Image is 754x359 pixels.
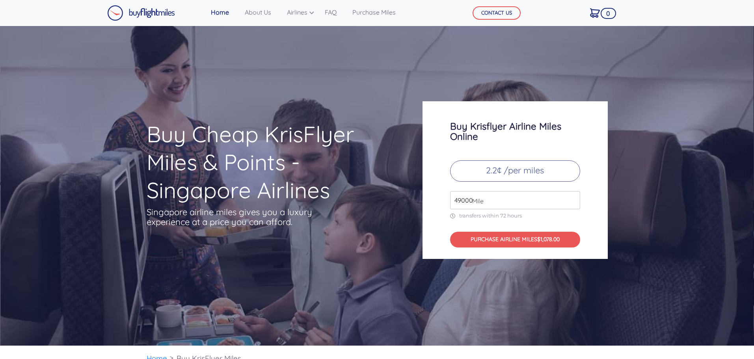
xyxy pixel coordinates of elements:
[208,4,232,20] a: Home
[450,121,580,141] h3: Buy Krisflyer Airline Miles Online
[242,4,274,20] a: About Us
[284,4,312,20] a: Airlines
[450,160,580,182] p: 2.2¢ /per miles
[473,6,521,20] button: CONTACT US
[468,196,484,206] span: Mile
[147,207,324,227] p: Singapore airline miles gives you a luxury experience at a price you can afford.
[107,3,175,23] a: Buy Flight Miles Logo
[601,8,616,19] span: 0
[590,8,600,18] img: Cart
[107,5,175,21] img: Buy Flight Miles Logo
[349,4,399,20] a: Purchase Miles
[450,212,580,219] p: transfers within 72 hours
[147,120,392,204] h1: Buy Cheap KrisFlyer Miles & Points - Singapore Airlines
[322,4,340,20] a: FAQ
[537,236,560,243] span: $1,078.00
[450,232,580,248] button: PURCHASE AIRLINE MILES$1,078.00
[587,4,603,21] a: 0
